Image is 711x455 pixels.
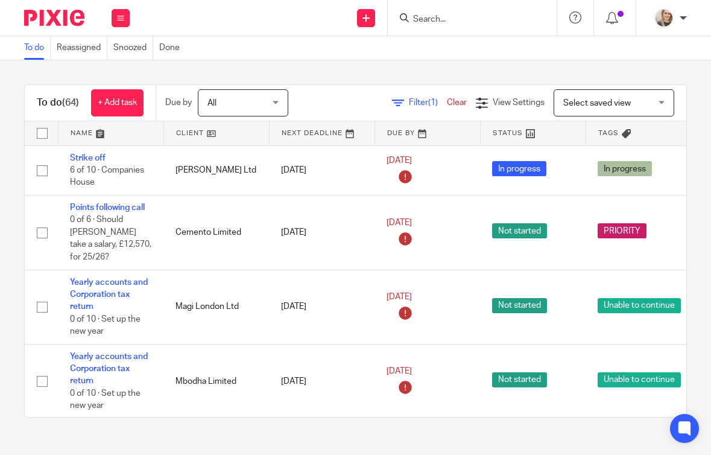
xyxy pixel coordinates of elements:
[70,315,141,336] span: 0 of 10 · Set up the new year
[70,166,144,187] span: 6 of 10 · Companies House
[163,270,269,344] td: Magi London Ltd
[165,97,192,109] p: Due by
[598,161,652,176] span: In progress
[207,99,216,107] span: All
[598,130,619,136] span: Tags
[492,161,546,176] span: In progress
[113,36,153,60] a: Snoozed
[428,98,438,107] span: (1)
[387,293,412,302] span: [DATE]
[654,8,674,28] img: IMG_7594.jpg
[269,145,374,195] td: [DATE]
[269,344,374,418] td: [DATE]
[447,98,467,107] a: Clear
[269,270,374,344] td: [DATE]
[387,156,412,165] span: [DATE]
[492,223,547,238] span: Not started
[24,36,51,60] a: To do
[70,278,148,311] a: Yearly accounts and Corporation tax return
[563,99,631,107] span: Select saved view
[57,36,107,60] a: Reassigned
[387,367,412,376] span: [DATE]
[163,145,269,195] td: [PERSON_NAME] Ltd
[387,218,412,227] span: [DATE]
[37,97,79,109] h1: To do
[598,223,646,238] span: PRIORITY
[70,216,151,262] span: 0 of 6 · Should [PERSON_NAME] take a salary, £12,570, for 25/26?
[493,98,545,107] span: View Settings
[70,389,141,410] span: 0 of 10 · Set up the new year
[159,36,186,60] a: Done
[492,372,547,387] span: Not started
[91,89,144,116] a: + Add task
[70,352,148,386] a: Yearly accounts and Corporation tax return
[24,10,84,26] img: Pixie
[598,298,681,313] span: Unable to continue
[598,372,681,387] span: Unable to continue
[412,14,520,25] input: Search
[163,344,269,418] td: Mbodha Limited
[409,98,447,107] span: Filter
[70,154,106,162] a: Strike off
[269,195,374,270] td: [DATE]
[70,203,145,212] a: Points following call
[163,195,269,270] td: Cemento Limited
[62,98,79,107] span: (64)
[492,298,547,313] span: Not started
